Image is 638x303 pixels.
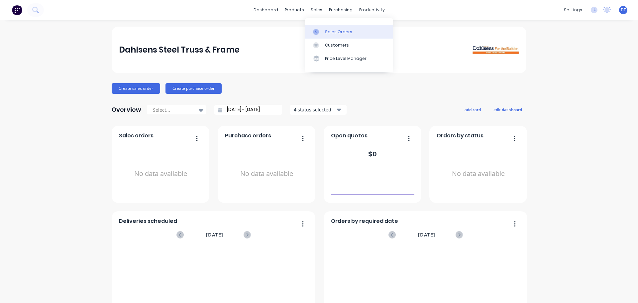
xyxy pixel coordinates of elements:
[305,25,393,38] a: Sales Orders
[119,217,177,225] span: Deliveries scheduled
[621,7,626,13] span: DT
[119,142,202,205] div: No data available
[460,105,485,114] button: add card
[489,105,526,114] button: edit dashboard
[331,132,368,140] span: Open quotes
[418,231,435,238] span: [DATE]
[326,5,356,15] div: purchasing
[561,5,585,15] div: settings
[368,149,377,159] div: $ 0
[325,56,367,62] div: Price Level Manager
[112,103,141,116] div: Overview
[294,106,336,113] div: 4 status selected
[281,5,307,15] div: products
[437,132,483,140] span: Orders by status
[307,5,326,15] div: sales
[290,105,347,115] button: 4 status selected
[305,52,393,65] a: Price Level Manager
[119,132,154,140] span: Sales orders
[12,5,22,15] img: Factory
[225,142,308,205] div: No data available
[473,46,519,54] img: Dahlsens Steel Truss & Frame
[165,83,222,94] button: Create purchase order
[437,142,520,205] div: No data available
[325,42,349,48] div: Customers
[112,83,160,94] button: Create sales order
[305,39,393,52] a: Customers
[119,43,240,57] div: Dahlsens Steel Truss & Frame
[250,5,281,15] a: dashboard
[325,29,352,35] div: Sales Orders
[206,231,223,238] span: [DATE]
[225,132,271,140] span: Purchase orders
[356,5,388,15] div: productivity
